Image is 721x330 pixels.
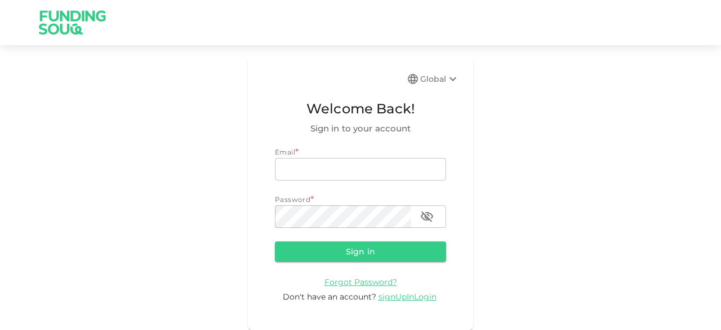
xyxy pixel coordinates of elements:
[275,98,446,120] span: Welcome Back!
[379,292,437,302] span: signUpInLogin
[275,122,446,135] span: Sign in to your account
[275,148,295,156] span: Email
[420,72,460,86] div: Global
[275,205,411,228] input: password
[275,158,446,181] input: email
[275,241,446,262] button: Sign in
[324,277,397,287] span: Forgot Password?
[275,195,310,204] span: Password
[283,292,376,302] span: Don't have an account?
[324,276,397,287] a: Forgot Password?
